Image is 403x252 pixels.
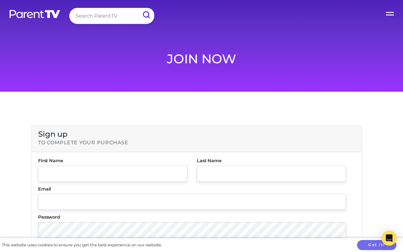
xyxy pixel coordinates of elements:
label: Email [38,187,346,191]
label: Last Name [197,158,346,163]
label: First Name [38,158,187,163]
input: Search ParentTV [69,8,154,24]
label: Password [38,215,346,219]
div: Open Intercom Messenger [382,231,397,246]
input: Submit [138,8,154,22]
h4: Sign up [38,130,355,139]
div: This website uses cookies to ensure you get the best experience on our website. [2,242,162,248]
h1: Join now [27,51,376,66]
h6: to complete your purchase [38,140,355,146]
img: parenttv-logo-white.4c85aaf.svg [9,9,61,19]
button: Got it! [357,240,396,250]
